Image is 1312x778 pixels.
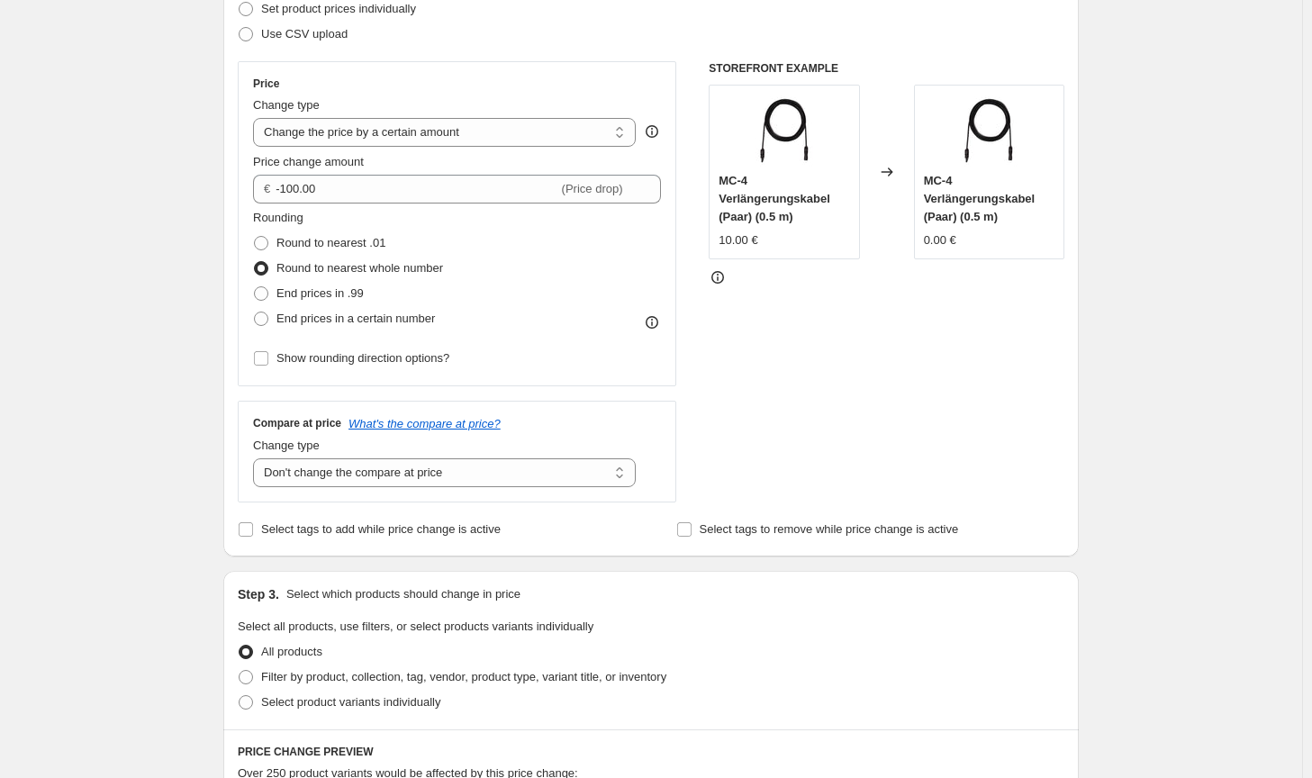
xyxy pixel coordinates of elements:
span: Change type [253,98,320,112]
span: € [264,182,270,195]
span: MC-4 Verlängerungskabel (Paar) (0.5 m) [719,174,830,223]
span: Round to nearest whole number [276,261,443,275]
h3: Compare at price [253,416,341,430]
img: kabel.3_1_80x.webp [748,95,820,167]
span: (Price drop) [562,182,623,195]
span: Select tags to add while price change is active [261,522,501,536]
h3: Price [253,77,279,91]
span: Filter by product, collection, tag, vendor, product type, variant title, or inventory [261,670,666,683]
span: Set product prices individually [261,2,416,15]
div: help [643,122,661,140]
h2: Step 3. [238,585,279,603]
div: 10.00 € [719,231,757,249]
span: All products [261,645,322,658]
span: Change type [253,439,320,452]
h6: STOREFRONT EXAMPLE [709,61,1064,76]
span: End prices in .99 [276,286,364,300]
p: Select which products should change in price [286,585,520,603]
span: Select all products, use filters, or select products variants individually [238,620,593,633]
div: 0.00 € [924,231,956,249]
span: End prices in a certain number [276,312,435,325]
span: Show rounding direction options? [276,351,449,365]
span: Use CSV upload [261,27,348,41]
span: Price change amount [253,155,364,168]
h6: PRICE CHANGE PREVIEW [238,745,1064,759]
span: Rounding [253,211,303,224]
span: Select product variants individually [261,695,440,709]
span: Round to nearest .01 [276,236,385,249]
span: Select tags to remove while price change is active [700,522,959,536]
img: kabel.3_1_80x.webp [953,95,1025,167]
input: -10.00 [276,175,557,204]
span: MC-4 Verlängerungskabel (Paar) (0.5 m) [924,174,1036,223]
button: What's the compare at price? [348,417,501,430]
